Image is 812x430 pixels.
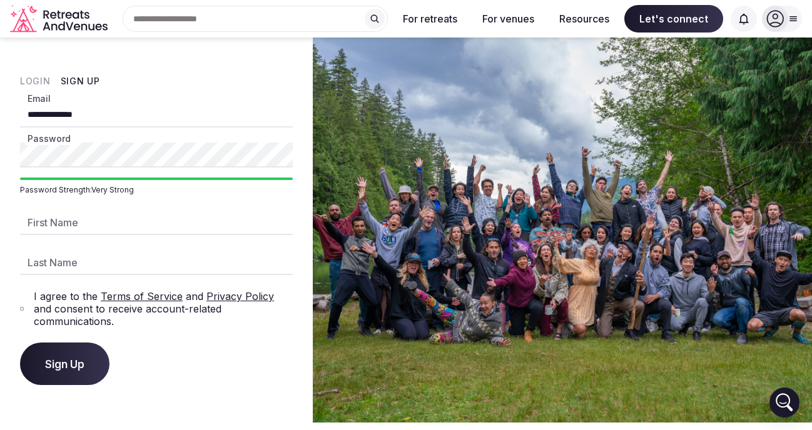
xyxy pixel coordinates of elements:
[549,5,619,32] button: Resources
[313,37,812,422] img: My Account Background
[45,357,84,370] span: Sign Up
[769,387,799,417] div: Open Intercom Messenger
[206,290,274,302] a: Privacy Policy
[61,75,100,87] button: Sign Up
[25,132,73,145] label: Password
[10,5,110,33] svg: Retreats and Venues company logo
[472,5,544,32] button: For venues
[101,290,183,302] a: Terms of Service
[624,5,723,32] span: Let's connect
[393,5,467,32] button: For retreats
[20,342,109,385] button: Sign Up
[20,185,293,195] span: Password Strength: Very Strong
[34,290,293,327] label: I agree to the and and consent to receive account-related communications.
[10,5,110,33] a: Visit the homepage
[20,75,51,87] button: Login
